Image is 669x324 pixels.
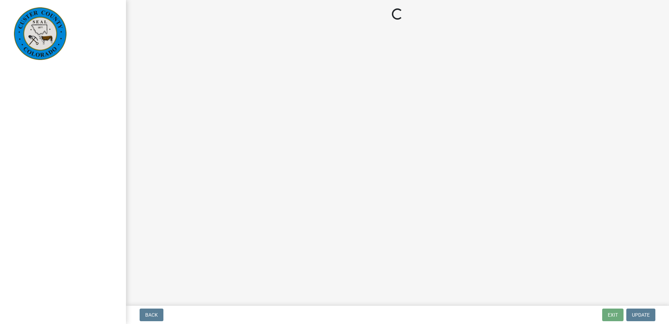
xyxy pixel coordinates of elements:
[602,309,624,321] button: Exit
[14,7,66,60] img: Custer County, Colorado
[140,309,163,321] button: Back
[626,309,655,321] button: Update
[145,312,158,318] span: Back
[632,312,650,318] span: Update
